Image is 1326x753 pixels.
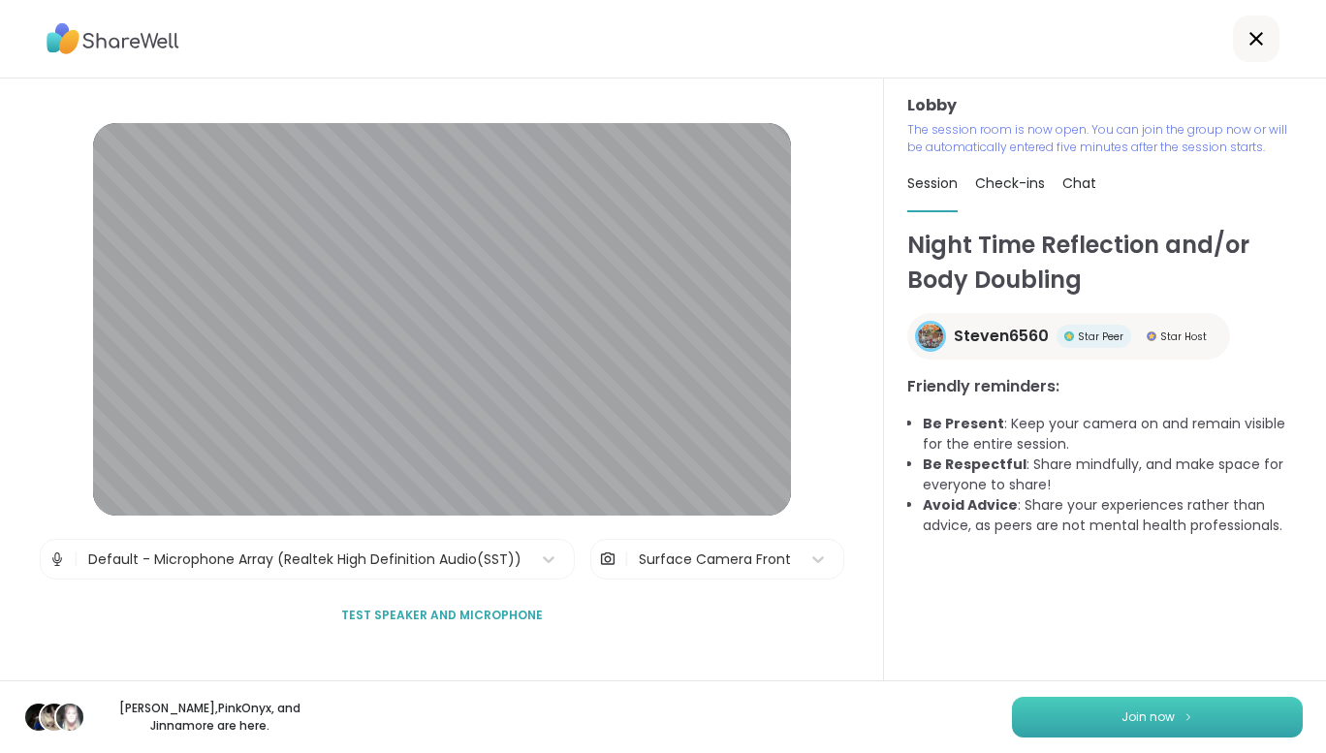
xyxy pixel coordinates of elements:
span: Check-ins [975,173,1045,193]
span: | [74,540,79,579]
li: : Keep your camera on and remain visible for the entire session. [923,414,1303,455]
b: Be Present [923,414,1004,433]
img: Sandra_D [25,704,52,731]
b: Be Respectful [923,455,1026,474]
button: Test speaker and microphone [333,595,551,636]
h3: Lobby [907,94,1303,117]
span: Steven6560 [954,325,1049,348]
p: The session room is now open. You can join the group now or will be automatically entered five mi... [907,121,1303,156]
div: Default - Microphone Array (Realtek High Definition Audio(SST)) [88,549,521,570]
img: PinkOnyx [41,704,68,731]
h3: Friendly reminders: [907,375,1303,398]
button: Join now [1012,697,1303,737]
span: Test speaker and microphone [341,607,543,624]
span: Chat [1062,173,1096,193]
img: Jinna [56,704,83,731]
img: Star Host [1147,331,1156,341]
img: Microphone [48,540,66,579]
img: ShareWell Logo [47,16,179,61]
span: Star Peer [1078,329,1123,344]
img: ShareWell Logomark [1183,711,1194,722]
div: Surface Camera Front [639,549,791,570]
span: Star Host [1160,329,1207,344]
li: : Share mindfully, and make space for everyone to share! [923,455,1303,495]
span: | [624,540,629,579]
img: Camera [599,540,616,579]
h1: Night Time Reflection and/or Body Doubling [907,228,1303,298]
span: Session [907,173,958,193]
b: Avoid Advice [923,495,1018,515]
span: Join now [1121,708,1175,726]
p: [PERSON_NAME] , PinkOnyx , and Jinna more are here. [101,700,318,735]
img: Steven6560 [918,324,943,349]
img: Star Peer [1064,331,1074,341]
li: : Share your experiences rather than advice, as peers are not mental health professionals. [923,495,1303,536]
a: Steven6560Steven6560Star PeerStar PeerStar HostStar Host [907,313,1230,360]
